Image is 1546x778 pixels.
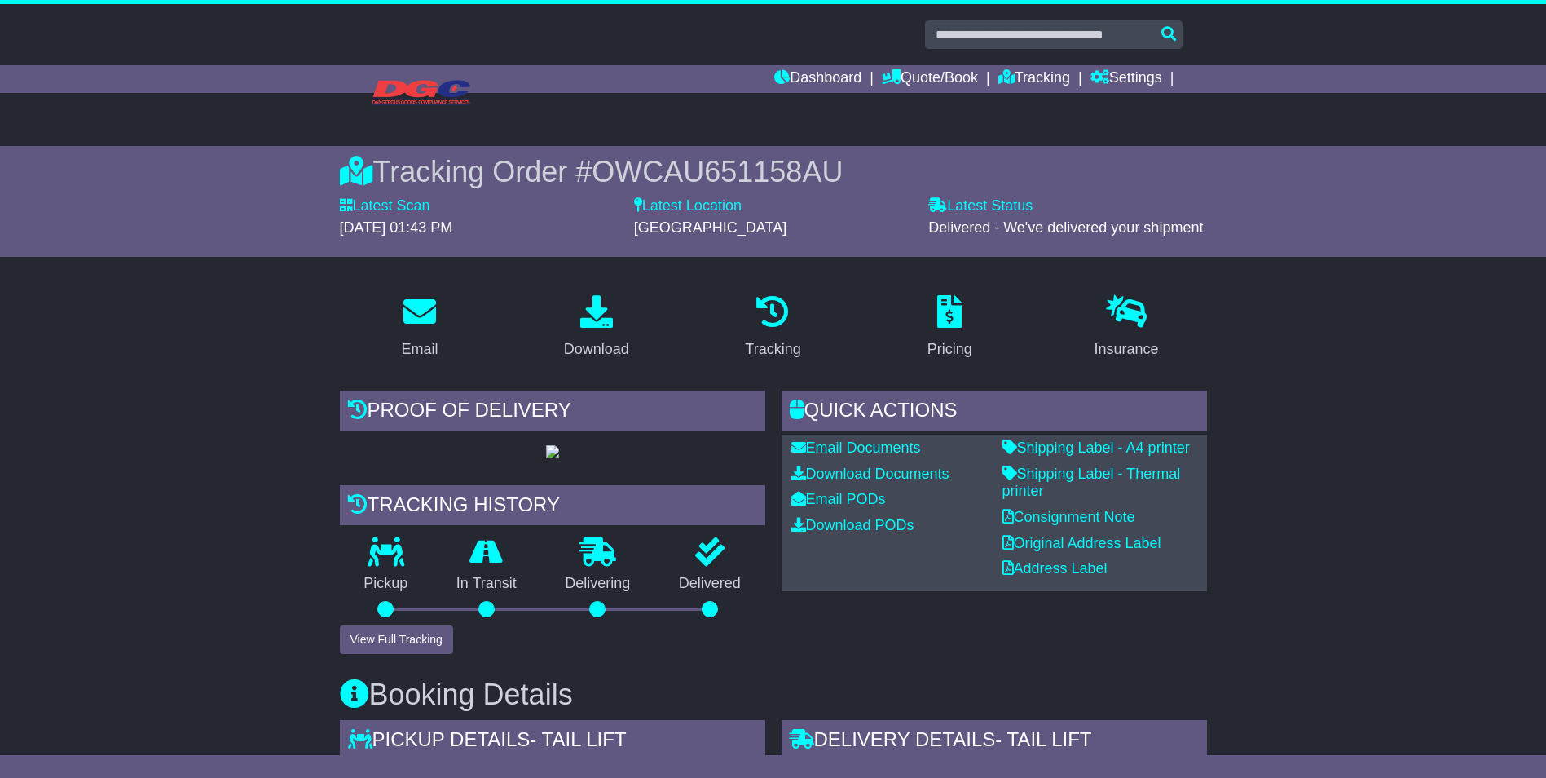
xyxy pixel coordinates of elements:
[340,197,430,215] label: Latest Scan
[928,219,1203,236] span: Delivered - We've delivered your shipment
[340,391,765,435] div: Proof of Delivery
[1090,65,1162,93] a: Settings
[995,728,1091,750] span: - Tail Lift
[553,290,640,366] a: Download
[1084,290,1169,366] a: Insurance
[782,720,1207,764] div: Delivery Details
[546,445,559,458] img: GetPodImage
[390,290,448,366] a: Email
[654,575,765,593] p: Delivered
[998,65,1070,93] a: Tracking
[882,65,978,93] a: Quote/Book
[340,219,453,236] span: [DATE] 01:43 PM
[734,290,811,366] a: Tracking
[340,625,453,654] button: View Full Tracking
[634,219,786,236] span: [GEOGRAPHIC_DATA]
[917,290,983,366] a: Pricing
[592,155,843,188] span: OWCAU651158AU
[432,575,541,593] p: In Transit
[541,575,655,593] p: Delivering
[340,575,433,593] p: Pickup
[774,65,861,93] a: Dashboard
[340,679,1207,711] h3: Booking Details
[1095,338,1159,360] div: Insurance
[1002,560,1108,577] a: Address Label
[1002,535,1161,551] a: Original Address Label
[1002,466,1181,500] a: Shipping Label - Thermal printer
[340,485,765,529] div: Tracking history
[791,440,921,456] a: Email Documents
[1002,440,1190,456] a: Shipping Label - A4 printer
[340,154,1207,189] div: Tracking Order #
[530,728,626,750] span: - Tail Lift
[782,391,1207,435] div: Quick Actions
[791,491,886,507] a: Email PODs
[791,517,914,533] a: Download PODs
[1002,509,1135,525] a: Consignment Note
[928,197,1033,215] label: Latest Status
[791,466,949,482] a: Download Documents
[927,338,972,360] div: Pricing
[745,338,800,360] div: Tracking
[401,338,438,360] div: Email
[634,197,742,215] label: Latest Location
[340,720,765,764] div: Pickup Details
[564,338,629,360] div: Download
